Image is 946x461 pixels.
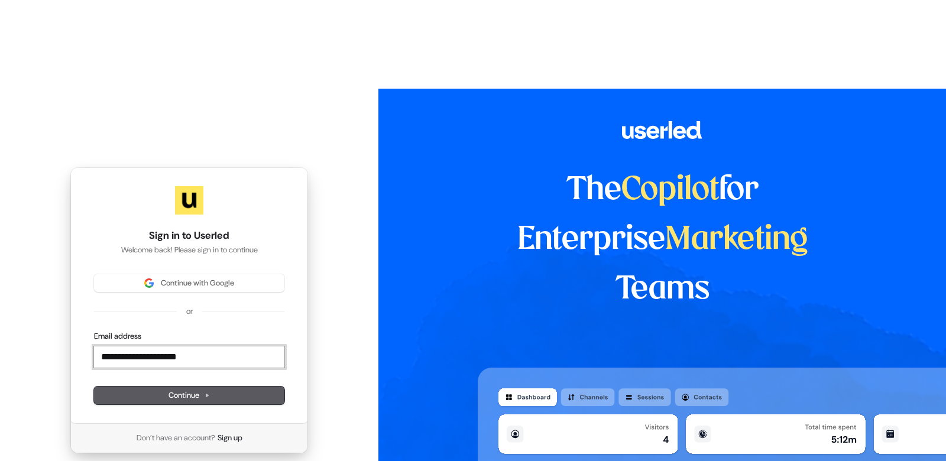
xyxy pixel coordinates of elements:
[94,229,284,243] h1: Sign in to Userled
[175,186,203,215] img: Userled
[478,165,847,314] h1: The for Enterprise Teams
[218,433,242,443] a: Sign up
[94,274,284,292] button: Sign in with GoogleContinue with Google
[94,245,284,255] p: Welcome back! Please sign in to continue
[161,278,234,288] span: Continue with Google
[665,225,808,255] span: Marketing
[169,390,210,401] span: Continue
[94,387,284,404] button: Continue
[137,433,215,443] span: Don’t have an account?
[144,278,154,288] img: Sign in with Google
[186,306,193,317] p: or
[94,331,141,342] label: Email address
[621,175,719,206] span: Copilot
